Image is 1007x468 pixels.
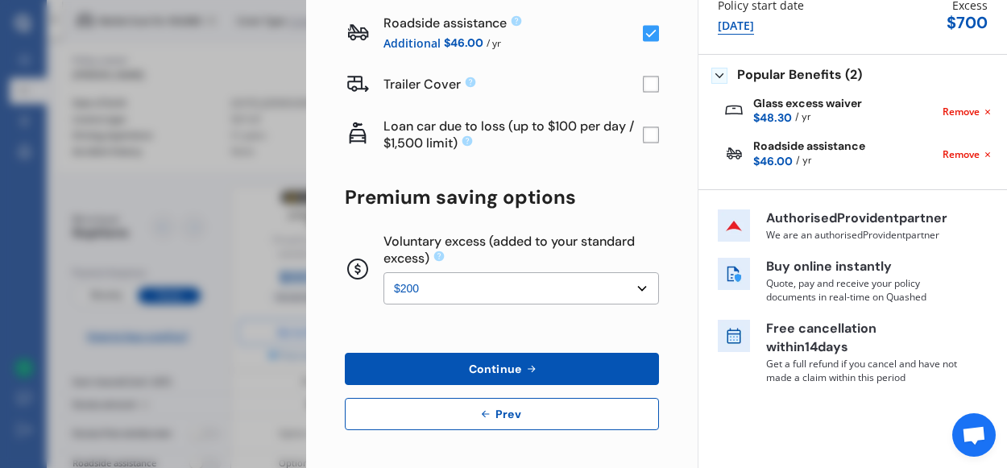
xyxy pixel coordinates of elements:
[737,68,862,84] span: Popular Benefits (2)
[383,234,659,266] div: Voluntary excess (added to your standard excess)
[753,153,793,170] span: $46.00
[947,14,988,32] div: $ 700
[753,139,865,169] div: Roadside assistance
[487,34,501,52] span: / yr
[766,228,959,242] p: We are an authorised Provident partner
[718,17,754,35] div: [DATE]
[718,320,750,352] img: free cancel icon
[492,408,524,420] span: Prev
[766,276,959,304] p: Quote, pay and receive your policy documents in real-time on Quashed
[766,258,959,276] p: Buy online instantly
[952,413,996,457] div: Open chat
[345,398,659,430] button: Prev
[753,110,792,126] span: $48.30
[795,110,810,126] span: / yr
[766,357,959,384] p: Get a full refund if you cancel and have not made a claim within this period
[345,353,659,385] button: Continue
[466,362,524,375] span: Continue
[383,14,643,31] div: Roadside assistance
[718,209,750,242] img: insurer icon
[766,320,959,357] p: Free cancellation within 14 days
[444,34,483,52] span: $46.00
[345,186,659,209] div: Premium saving options
[383,34,441,52] span: Additional
[943,147,980,162] span: Remove
[383,119,643,151] div: Loan car due to loss (up to $100 per day / $1,500 limit)
[383,76,643,93] div: Trailer Cover
[753,97,862,126] div: Glass excess waiver
[718,258,750,290] img: buy online icon
[943,105,980,119] span: Remove
[796,153,811,170] span: / yr
[766,209,959,228] p: Authorised Provident partner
